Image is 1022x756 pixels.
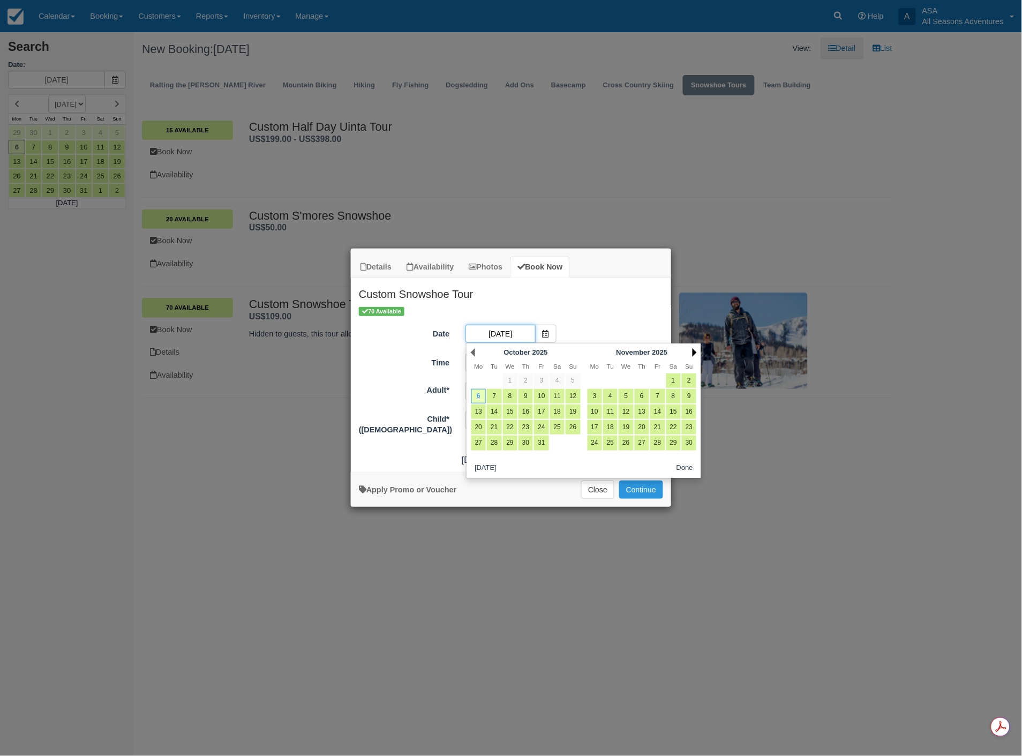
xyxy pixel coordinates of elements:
a: 17 [534,405,548,419]
label: Date [351,325,457,340]
a: 3 [588,389,602,403]
span: Friday [655,363,660,370]
a: Apply Voucher [359,485,456,494]
a: 9 [682,389,696,403]
a: 7 [487,389,501,403]
button: [DATE] [471,462,501,475]
a: 19 [566,405,580,419]
a: 3 [534,373,548,388]
span: Wednesday [621,363,630,370]
a: 2 [682,373,696,388]
a: 24 [588,436,602,450]
a: 23 [518,420,533,435]
span: Sunday [686,363,693,370]
a: 2 [518,373,533,388]
a: 4 [603,389,618,403]
a: 13 [635,405,649,419]
a: 21 [650,420,665,435]
a: 8 [666,389,681,403]
a: 22 [503,420,517,435]
a: 1 [666,373,681,388]
a: 27 [471,436,486,450]
a: 27 [635,436,649,450]
span: November [617,348,650,356]
a: Prev [471,348,475,357]
span: Friday [539,363,545,370]
a: Availability [400,257,461,278]
a: 9 [518,389,533,403]
span: 2025 [652,348,668,356]
button: Done [672,462,697,475]
span: Wednesday [506,363,515,370]
label: Time [351,354,457,369]
span: October [504,348,531,356]
a: 30 [682,436,696,450]
a: 4 [550,373,565,388]
a: 31 [534,436,548,450]
a: 16 [518,405,533,419]
a: 16 [682,405,696,419]
h2: Custom Snowshoe Tour [351,278,671,305]
label: Adult* [351,381,457,396]
span: Tuesday [491,363,498,370]
a: 28 [487,436,501,450]
div: Item Modal [351,278,671,467]
a: Photos [462,257,510,278]
a: 21 [487,420,501,435]
a: 15 [666,405,681,419]
a: 11 [603,405,618,419]
a: Details [354,257,399,278]
a: 10 [534,389,548,403]
a: 6 [471,389,486,403]
a: 7 [650,389,665,403]
a: 23 [682,420,696,435]
span: Tuesday [607,363,614,370]
a: 25 [550,420,565,435]
span: Monday [474,363,483,370]
a: 14 [650,405,665,419]
a: 26 [566,420,580,435]
a: 18 [603,420,618,435]
a: 17 [588,420,602,435]
a: 12 [619,405,633,419]
span: Thursday [522,363,530,370]
a: 13 [471,405,486,419]
a: 11 [550,389,565,403]
a: Book Now [510,257,569,278]
span: Sunday [569,363,577,370]
a: 29 [503,436,517,450]
button: Add to Booking [619,481,663,499]
a: 29 [666,436,681,450]
a: 14 [487,405,501,419]
div: [DATE]: [351,453,671,467]
a: 18 [550,405,565,419]
a: 20 [635,420,649,435]
a: 5 [566,373,580,388]
a: 8 [503,389,517,403]
span: Monday [590,363,599,370]
a: 25 [603,436,618,450]
a: 19 [619,420,633,435]
a: 1 [503,373,517,388]
button: Close [581,481,614,499]
a: 26 [619,436,633,450]
span: 2025 [532,348,548,356]
span: Thursday [638,363,646,370]
a: 20 [471,420,486,435]
span: Saturday [670,363,677,370]
a: 15 [503,405,517,419]
a: 12 [566,389,580,403]
a: Next [693,348,697,357]
a: 30 [518,436,533,450]
a: 22 [666,420,681,435]
a: 6 [635,389,649,403]
span: 70 Available [359,307,404,316]
a: 24 [534,420,548,435]
a: 5 [619,389,633,403]
label: Child*(12 to 4 years old) [351,410,457,436]
span: Saturday [553,363,561,370]
a: 28 [650,436,665,450]
a: 10 [588,405,602,419]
